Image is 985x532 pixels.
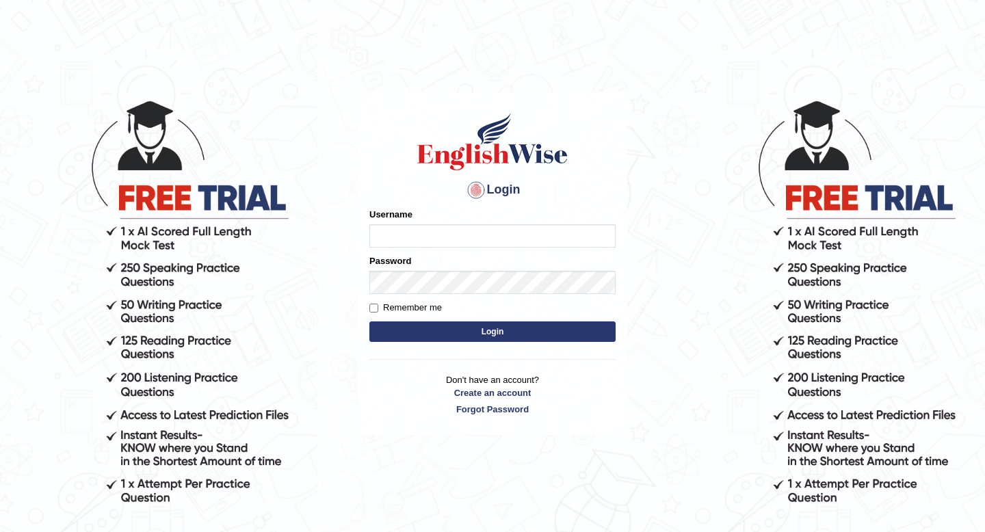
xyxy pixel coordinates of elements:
button: Login [369,321,616,342]
p: Don't have an account? [369,373,616,416]
label: Remember me [369,301,442,315]
img: Logo of English Wise sign in for intelligent practice with AI [415,111,570,172]
a: Forgot Password [369,403,616,416]
a: Create an account [369,386,616,399]
label: Password [369,254,411,267]
input: Remember me [369,304,378,312]
h4: Login [369,179,616,201]
label: Username [369,208,412,221]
